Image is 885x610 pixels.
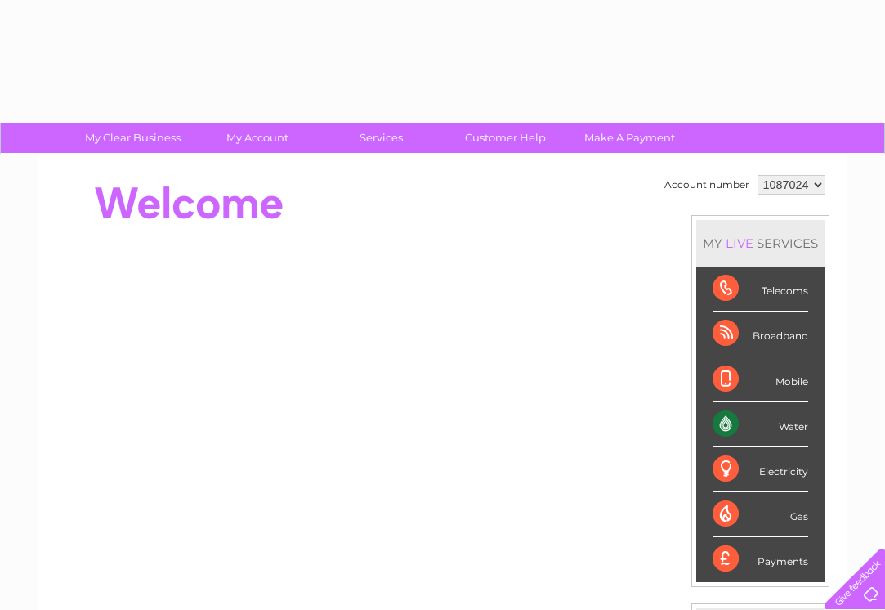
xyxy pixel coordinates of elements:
div: Water [713,402,808,447]
div: Electricity [713,447,808,492]
div: LIVE [722,235,757,251]
div: Gas [713,492,808,537]
a: My Account [190,123,324,153]
a: Make A Payment [562,123,697,153]
div: Mobile [713,357,808,402]
a: My Clear Business [65,123,200,153]
a: Services [314,123,449,153]
td: Account number [660,171,753,199]
div: MY SERVICES [696,220,825,267]
div: Payments [713,537,808,581]
div: Broadband [713,312,808,357]
a: Customer Help [438,123,573,153]
div: Telecoms [713,267,808,312]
